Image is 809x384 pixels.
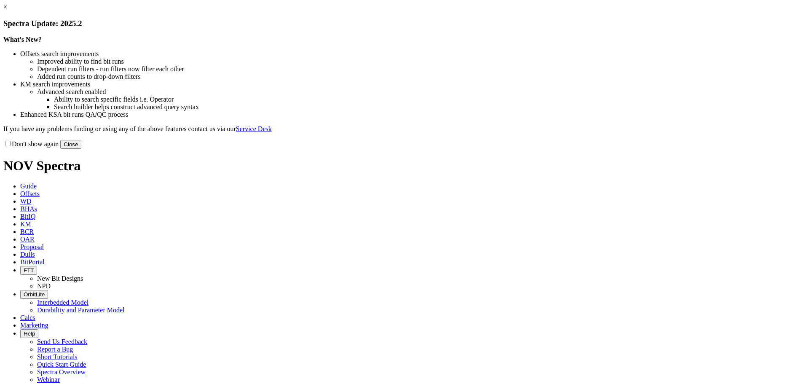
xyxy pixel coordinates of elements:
[3,158,806,174] h1: NOV Spectra
[20,111,806,118] li: Enhanced KSA bit runs QA/QC process
[3,19,806,28] h3: Spectra Update: 2025.2
[37,306,125,314] a: Durability and Parameter Model
[20,50,806,58] li: Offsets search improvements
[20,198,32,205] span: WD
[54,103,806,111] li: Search builder helps construct advanced query syntax
[60,140,81,149] button: Close
[37,346,73,353] a: Report a Bug
[3,125,806,133] p: If you have any problems finding or using any of the above features contact us via our
[37,58,806,65] li: Improved ability to find bit runs
[20,190,40,197] span: Offsets
[20,243,44,250] span: Proposal
[24,267,34,274] span: FTT
[37,282,51,290] a: NPD
[24,291,45,298] span: OrbitLite
[37,88,806,96] li: Advanced search enabled
[37,299,88,306] a: Interbedded Model
[3,140,59,148] label: Don't show again
[20,213,35,220] span: BitIQ
[5,141,11,146] input: Don't show again
[37,368,86,376] a: Spectra Overview
[37,275,83,282] a: New Bit Designs
[20,183,37,190] span: Guide
[20,251,35,258] span: Dulls
[37,361,86,368] a: Quick Start Guide
[236,125,272,132] a: Service Desk
[37,353,78,360] a: Short Tutorials
[20,220,31,228] span: KM
[20,236,35,243] span: OAR
[37,65,806,73] li: Dependent run filters - run filters now filter each other
[20,81,806,88] li: KM search improvements
[37,73,806,81] li: Added run counts to drop-down filters
[20,205,37,212] span: BHAs
[20,322,48,329] span: Marketing
[54,96,806,103] li: Ability to search specific fields i.e. Operator
[20,228,34,235] span: BCR
[20,258,45,266] span: BitPortal
[20,314,35,321] span: Calcs
[24,330,35,337] span: Help
[37,376,60,383] a: Webinar
[3,36,42,43] strong: What's New?
[37,338,87,345] a: Send Us Feedback
[3,3,7,11] a: ×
